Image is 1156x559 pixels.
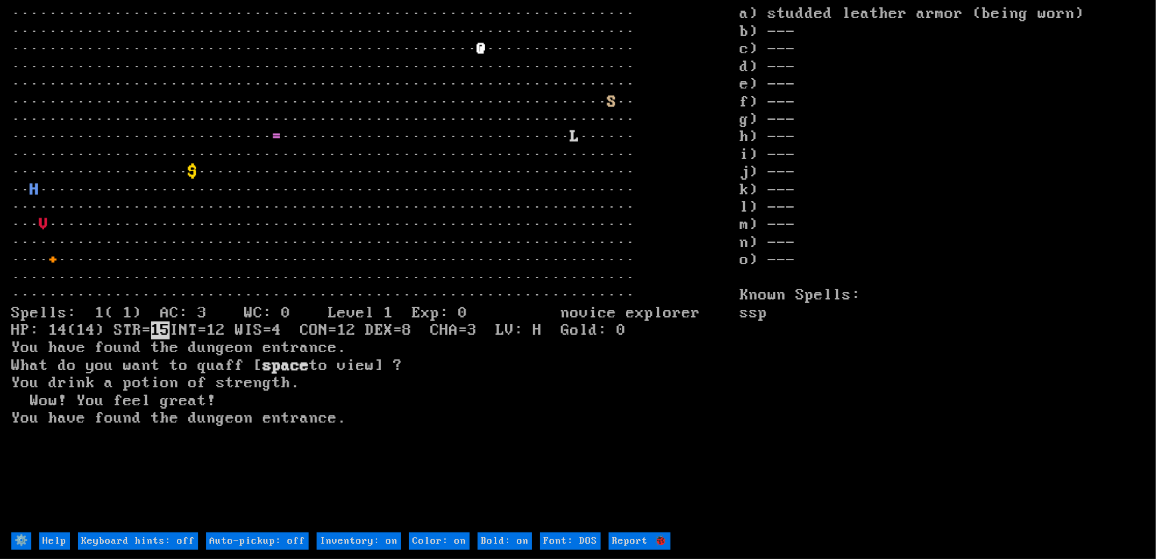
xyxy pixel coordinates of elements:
input: Keyboard hints: off [78,532,198,550]
input: Bold: on [478,532,532,550]
font: H [30,181,39,199]
input: Inventory: on [317,532,401,550]
input: Help [39,532,70,550]
input: Report 🐞 [609,532,670,550]
font: L [570,128,579,146]
stats: a) studded leather armor (being worn) b) --- c) --- d) --- e) --- f) --- g) --- h) --- i) --- j) ... [740,5,1144,531]
larn: ··································································· ·····························... [11,5,740,531]
font: + [49,251,58,269]
font: S [607,93,617,111]
input: Color: on [409,532,470,550]
font: $ [188,163,198,181]
b: space [263,357,309,375]
mark: 15 [151,321,170,339]
input: Auto-pickup: off [206,532,309,550]
input: ⚙️ [11,532,31,550]
font: V [39,216,49,234]
input: Font: DOS [540,532,601,550]
font: @ [477,40,486,58]
font: = [272,128,281,146]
